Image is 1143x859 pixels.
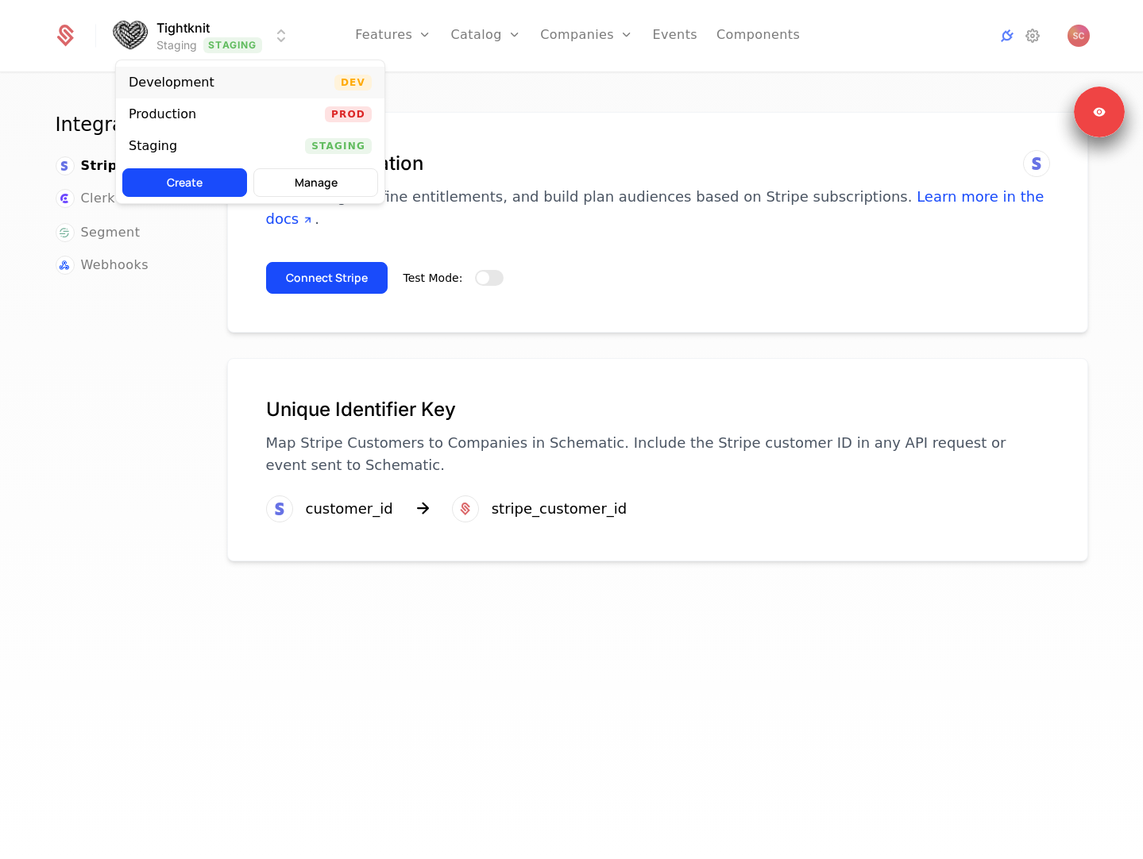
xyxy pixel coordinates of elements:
[129,76,214,89] div: Development
[129,140,177,152] div: Staging
[325,106,372,122] span: Prod
[253,168,378,197] button: Manage
[334,75,372,91] span: Dev
[305,138,372,154] span: Staging
[115,60,385,204] div: Select environment
[129,108,196,121] div: Production
[122,168,247,197] button: Create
